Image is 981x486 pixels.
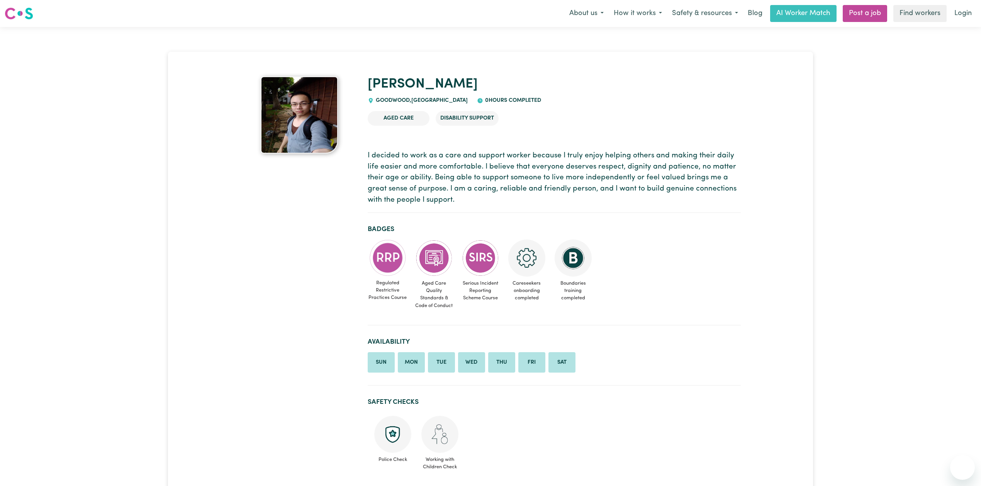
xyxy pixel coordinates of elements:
button: Safety & resources [667,5,743,22]
h2: Safety Checks [368,398,741,406]
span: 0 hours completed [483,98,541,103]
li: Available on Friday [518,352,545,373]
img: Chia-Yu [261,76,338,154]
button: About us [564,5,609,22]
button: How it works [609,5,667,22]
span: Police Check [374,453,412,463]
span: Working with Children Check [421,453,459,471]
a: Post a job [843,5,887,22]
li: Disability Support [436,111,499,126]
span: Serious Incident Reporting Scheme Course [460,277,501,305]
iframe: Button to launch messaging window [950,455,975,480]
img: Careseekers logo [5,7,33,20]
span: Boundaries training completed [553,277,593,305]
a: [PERSON_NAME] [368,78,478,91]
span: Regulated Restrictive Practices Course [368,276,408,305]
h2: Availability [368,338,741,346]
a: AI Worker Match [770,5,837,22]
li: Available on Tuesday [428,352,455,373]
a: Find workers [893,5,947,22]
li: Available on Wednesday [458,352,485,373]
li: Aged Care [368,111,429,126]
p: I decided to work as a care and support worker because I truly enjoy helping others and making th... [368,150,741,206]
img: CS Academy: Aged Care Quality Standards & Code of Conduct course completed [416,240,453,277]
img: CS Academy: Regulated Restrictive Practices course completed [369,240,406,276]
img: Working with children check [421,416,458,453]
a: Careseekers logo [5,5,33,22]
h2: Badges [368,225,741,233]
img: CS Academy: Serious Incident Reporting Scheme course completed [462,240,499,277]
li: Available on Sunday [368,352,395,373]
li: Available on Monday [398,352,425,373]
a: Blog [743,5,767,22]
a: Login [950,5,976,22]
img: CS Academy: Boundaries in care and support work course completed [555,240,592,277]
li: Available on Thursday [488,352,515,373]
span: Aged Care Quality Standards & Code of Conduct [414,277,454,312]
img: Police check [374,416,411,453]
img: CS Academy: Careseekers Onboarding course completed [508,240,545,277]
span: Careseekers onboarding completed [507,277,547,305]
a: Chia-Yu's profile picture' [240,76,358,154]
li: Available on Saturday [548,352,575,373]
span: GOODWOOD , [GEOGRAPHIC_DATA] [374,98,468,103]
